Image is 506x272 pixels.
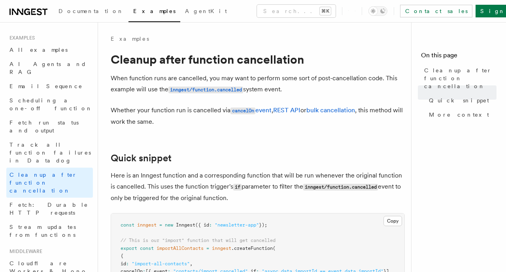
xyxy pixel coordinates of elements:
a: REST API [273,106,300,114]
span: Documentation [59,8,124,14]
span: Examples [6,35,35,41]
p: Whether your function run is cancelled via , or , this method will work the same. [111,105,405,127]
span: Track all function failures in Datadog [9,142,91,164]
code: if [233,184,242,191]
button: Toggle dark mode [368,6,387,16]
a: Quick snippet [426,93,497,108]
span: : [126,261,129,266]
span: .createFunction [231,246,273,251]
span: { [121,253,123,259]
a: Track all function failures in Datadog [6,138,93,168]
span: const [140,246,154,251]
span: Fetch run status and output [9,119,79,134]
span: importAllContacts [157,246,204,251]
a: Contact sales [400,5,472,17]
span: "import-all-contacts" [132,261,190,266]
code: inngest/function.cancelled [168,87,243,93]
h4: On this page [421,51,497,63]
a: cancelOnevent [230,106,272,114]
a: Documentation [54,2,128,21]
span: inngest [212,246,231,251]
span: ({ id [195,222,209,228]
a: Email Sequence [6,79,93,93]
span: const [121,222,134,228]
span: = [159,222,162,228]
span: More context [429,111,489,119]
span: Fetch: Durable HTTP requests [9,202,88,216]
a: Examples [111,35,149,43]
a: Fetch: Durable HTTP requests [6,198,93,220]
span: id [121,261,126,266]
a: Fetch run status and output [6,115,93,138]
h1: Cleanup after function cancellation [111,52,405,66]
span: = [206,246,209,251]
a: AI Agents and RAG [6,57,93,79]
a: Scheduling a one-off function [6,93,93,115]
a: Cleanup after function cancellation [421,63,497,93]
span: Scheduling a one-off function [9,97,93,111]
span: inngest [137,222,157,228]
span: export [121,246,137,251]
a: Stream updates from functions [6,220,93,242]
span: Cleanup after function cancellation [9,172,77,194]
span: AI Agents and RAG [9,61,87,75]
span: AgentKit [185,8,227,14]
button: Search...⌘K [257,5,336,17]
span: Inngest [176,222,195,228]
button: Copy [383,216,402,226]
a: More context [426,108,497,122]
p: Here is an Inngest function and a corresponding function that will be run whenever the original f... [111,170,405,204]
span: Quick snippet [429,96,489,104]
span: Email Sequence [9,83,83,89]
span: All examples [9,47,68,53]
a: Quick snippet [111,153,172,164]
a: All examples [6,43,93,57]
span: Middleware [6,248,42,255]
code: inngest/function.cancelled [303,184,378,191]
span: Cleanup after function cancellation [424,66,497,90]
span: Examples [133,8,176,14]
span: Stream updates from functions [9,224,76,238]
a: inngest/function.cancelled [168,85,243,93]
span: , [190,261,193,266]
p: When function runs are cancelled, you may want to perform some sort of post-cancellation code. Th... [111,73,405,95]
a: AgentKit [180,2,232,21]
span: : [209,222,212,228]
span: ( [273,246,276,251]
span: "newsletter-app" [215,222,259,228]
code: cancelOn [230,108,255,114]
span: }); [259,222,267,228]
a: bulk cancellation [306,106,355,114]
a: Cleanup after function cancellation [6,168,93,198]
span: new [165,222,173,228]
span: // This is our "import" function that will get cancelled [121,238,276,243]
kbd: ⌘K [320,7,331,15]
a: Examples [128,2,180,22]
